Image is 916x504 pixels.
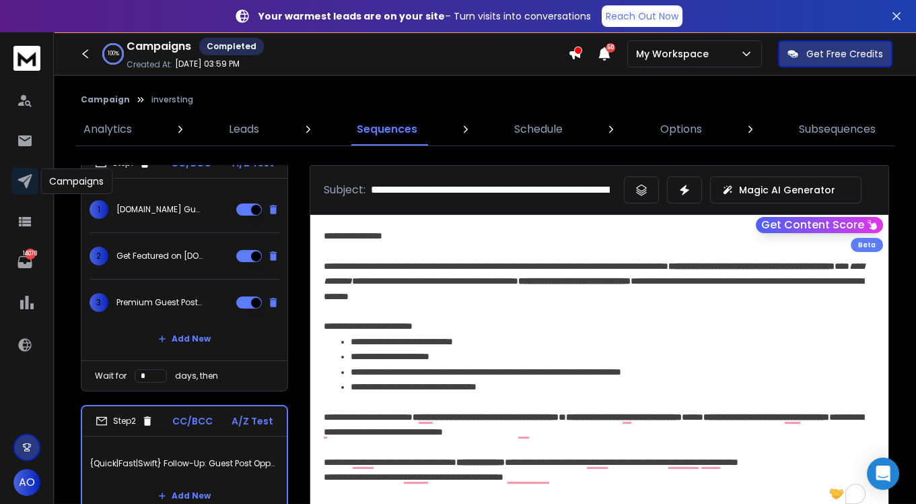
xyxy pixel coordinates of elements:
[127,38,191,55] h1: Campaigns
[221,113,267,146] a: Leads
[606,9,678,23] p: Reach Out Now
[116,204,203,215] p: [DOMAIN_NAME] Guest Post – DR 88 | 92M Traffic | $350
[147,325,221,352] button: Add New
[90,247,108,265] span: 2
[739,183,835,197] p: Magic AI Generator
[799,121,876,137] p: Subsequences
[175,59,240,69] p: [DATE] 03:59 PM
[324,182,365,198] p: Subject:
[75,113,140,146] a: Analytics
[13,469,40,496] button: AO
[40,168,112,194] div: Campaigns
[151,94,193,105] p: inversting
[806,47,883,61] p: Get Free Credits
[660,121,702,137] p: Options
[229,121,259,137] p: Leads
[11,249,38,276] a: 14078
[791,113,884,146] a: Subsequences
[258,9,445,23] strong: Your warmest leads are on your site
[13,46,40,71] img: logo
[867,458,899,490] div: Open Intercom Messenger
[116,251,203,261] p: Get Featured on [DOMAIN_NAME] – DR 88, 92M Traffic, $350/Post
[90,293,108,312] span: 3
[96,415,153,427] div: Step 2
[172,414,213,428] p: CC/BCC
[756,217,883,233] button: Get Content Score
[95,371,127,381] p: Wait for
[636,47,714,61] p: My Workspace
[232,414,273,428] p: A/Z Test
[710,177,861,203] button: Magic AI Generator
[199,38,264,55] div: Completed
[127,59,172,70] p: Created At:
[83,121,132,137] p: Analytics
[81,94,130,105] button: Campaign
[175,371,218,381] p: days, then
[116,297,203,308] p: Premium Guest Post on [DOMAIN_NAME] – DR 88, Just $350
[778,40,892,67] button: Get Free Credits
[258,9,591,23] p: – Turn visits into conversations
[602,5,682,27] a: Reach Out Now
[349,113,425,146] a: Sequences
[514,121,563,137] p: Schedule
[81,148,288,391] li: Step1CC/BCCA/Z Test1[DOMAIN_NAME] Guest Post – DR 88 | 92M Traffic | $3502Get Featured on [DOMAIN...
[25,249,36,259] p: 14078
[108,50,119,58] p: 100 %
[606,43,615,53] span: 50
[652,113,710,146] a: Options
[90,200,108,219] span: 1
[90,445,279,482] p: {Quick|Fast|Swift} Follow-Up: Guest Post Opportunity on [DOMAIN_NAME]
[506,113,571,146] a: Schedule
[851,238,883,252] div: Beta
[357,121,417,137] p: Sequences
